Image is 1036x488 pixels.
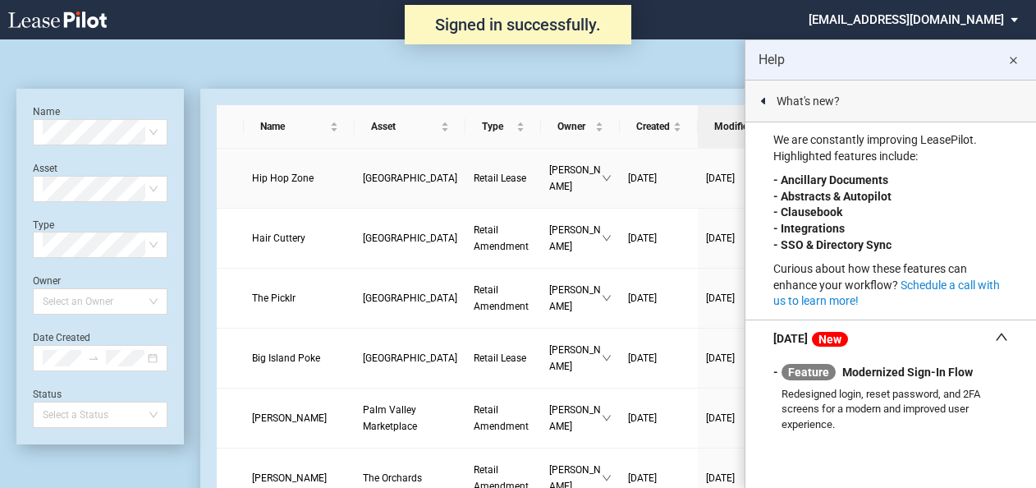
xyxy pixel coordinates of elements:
[363,404,417,432] span: Palm Valley Marketplace
[549,342,602,375] span: [PERSON_NAME]
[706,410,773,426] a: [DATE]
[252,232,305,244] span: Hair Cuttery
[620,105,698,149] th: Created
[628,412,657,424] span: [DATE]
[628,173,657,184] span: [DATE]
[474,404,529,432] span: Retail Amendment
[706,170,773,186] a: [DATE]
[706,352,735,364] span: [DATE]
[628,170,690,186] a: [DATE]
[474,350,534,366] a: Retail Lease
[706,412,735,424] span: [DATE]
[260,118,327,135] span: Name
[602,473,612,483] span: down
[602,413,612,423] span: down
[33,106,60,117] label: Name
[636,118,670,135] span: Created
[363,290,457,306] a: [GEOGRAPHIC_DATA]
[549,402,602,435] span: [PERSON_NAME]
[474,173,526,184] span: Retail Lease
[371,118,438,135] span: Asset
[363,232,457,244] span: King Farm Village Center
[252,290,346,306] a: The Picklr
[706,472,735,484] span: [DATE]
[88,352,99,364] span: to
[363,292,457,304] span: Huntington Square Plaza
[355,105,465,149] th: Asset
[252,173,314,184] span: Hip Hop Zone
[474,352,526,364] span: Retail Lease
[474,284,529,312] span: Retail Amendment
[628,350,690,366] a: [DATE]
[628,352,657,364] span: [DATE]
[363,173,457,184] span: Plaza Mexico
[252,470,346,486] a: [PERSON_NAME]
[549,282,602,315] span: [PERSON_NAME]
[363,350,457,366] a: [GEOGRAPHIC_DATA]
[557,118,592,135] span: Owner
[474,170,534,186] a: Retail Lease
[706,470,773,486] a: [DATE]
[88,352,99,364] span: swap-right
[628,410,690,426] a: [DATE]
[541,105,620,149] th: Owner
[602,233,612,243] span: down
[252,350,346,366] a: Big Island Poke
[252,410,346,426] a: [PERSON_NAME]
[244,105,355,149] th: Name
[252,230,346,246] a: Hair Cuttery
[33,389,62,400] label: Status
[628,290,690,306] a: [DATE]
[549,222,602,255] span: [PERSON_NAME]
[474,222,534,255] a: Retail Amendment
[602,293,612,303] span: down
[252,352,320,364] span: Big Island Poke
[252,412,327,424] span: Bella Luna
[252,170,346,186] a: Hip Hop Zone
[363,230,457,246] a: [GEOGRAPHIC_DATA]
[33,163,57,174] label: Asset
[628,232,657,244] span: [DATE]
[602,173,612,183] span: down
[474,282,534,315] a: Retail Amendment
[474,224,529,252] span: Retail Amendment
[363,472,422,484] span: The Orchards
[405,5,631,44] div: Signed in successfully.
[252,292,296,304] span: The Picklr
[706,230,773,246] a: [DATE]
[363,352,457,364] span: Silver Lake Village
[628,292,657,304] span: [DATE]
[706,173,735,184] span: [DATE]
[482,118,514,135] span: Type
[698,105,782,149] th: Modified
[714,118,754,135] span: Modified
[252,472,327,484] span: Edward Jones
[602,353,612,363] span: down
[363,170,457,186] a: [GEOGRAPHIC_DATA]
[706,290,773,306] a: [DATE]
[465,105,542,149] th: Type
[33,332,90,343] label: Date Created
[33,275,61,287] label: Owner
[474,402,534,435] a: Retail Amendment
[628,472,657,484] span: [DATE]
[628,470,690,486] a: [DATE]
[706,350,773,366] a: [DATE]
[706,232,735,244] span: [DATE]
[33,219,54,231] label: Type
[706,292,735,304] span: [DATE]
[363,402,457,435] a: Palm Valley Marketplace
[549,162,602,195] span: [PERSON_NAME]
[363,470,457,486] a: The Orchards
[628,230,690,246] a: [DATE]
